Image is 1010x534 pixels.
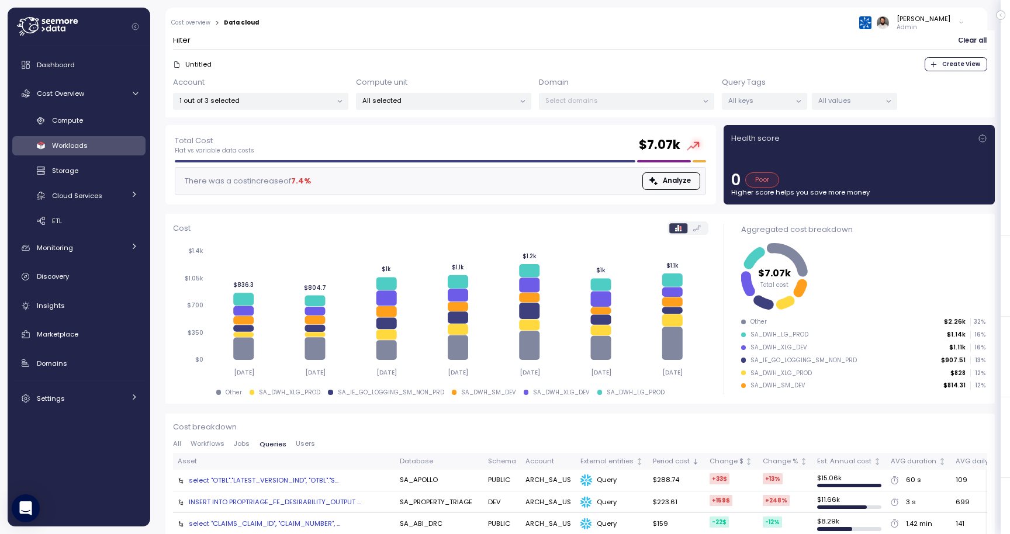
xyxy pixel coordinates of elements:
[750,356,857,365] div: SA_IE_GO_LOGGING_SM_NON_PRD
[750,369,812,377] div: SA_DWH_XLG_PROD
[958,33,987,48] span: Clear all
[818,96,881,105] p: All values
[691,457,700,466] div: Sorted descending
[260,441,286,448] span: Queries
[648,491,704,513] td: $223.61
[812,470,886,491] td: $ 15.06k
[639,137,680,154] h2: $ 7.07k
[233,282,254,289] tspan: $836.3
[763,495,790,506] div: +248 %
[37,60,75,70] span: Dashboard
[521,470,576,491] td: ARCH_SA_US
[971,382,985,390] p: 12 %
[758,453,812,470] th: Change %Not sorted
[12,387,146,410] a: Settings
[52,216,62,226] span: ETL
[188,329,203,337] tspan: $350
[12,111,146,130] a: Compute
[877,16,889,29] img: ACg8ocLskjvUhBDgxtSFCRx4ztb74ewwa1VrVEuDBD_Ho1mrTsQB-QE=s96-c
[873,457,881,466] div: Not sorted
[189,497,361,507] div: INSERT INTO PROPTRIAGE_FE_DESIRABILITY_OUTPUT ...
[906,497,916,508] div: 3 s
[745,457,753,466] div: Not sorted
[519,369,539,376] tspan: [DATE]
[812,491,886,513] td: $ 11.66k
[957,32,987,49] button: Clear all
[171,20,210,26] a: Cost overview
[897,14,950,23] div: [PERSON_NAME]
[12,82,146,105] a: Cost Overview
[731,188,987,197] p: Higher score helps you save more money
[943,382,966,390] p: $814.31
[173,223,191,234] p: Cost
[188,248,203,255] tspan: $1.4k
[750,382,805,390] div: SA_DWH_SM_DEV
[635,457,644,466] div: Not sorted
[52,116,83,125] span: Compute
[545,96,698,105] p: Select domains
[758,266,791,280] tspan: $7.07k
[12,236,146,259] a: Monitoring
[37,243,73,252] span: Monitoring
[942,58,980,71] span: Create View
[12,136,146,155] a: Workloads
[483,491,521,513] td: DEV
[886,453,951,470] th: AVG durationNot sorted
[591,369,611,376] tspan: [DATE]
[362,96,515,105] p: All selected
[663,173,691,189] span: Analyze
[185,275,203,282] tspan: $1.05k
[382,266,391,273] tspan: $1k
[175,147,254,155] p: Flat vs variable data costs
[710,456,743,467] div: Change $
[224,20,259,26] div: Data cloud
[376,369,397,376] tspan: [DATE]
[179,96,332,105] p: 1 out of 3 selected
[971,369,985,377] p: 12 %
[971,318,985,326] p: 32 %
[817,456,871,467] div: Est. Annual cost
[760,281,788,289] tspan: Total cost
[750,344,807,352] div: SA_DWH_XLG_DEV
[52,141,88,150] span: Workloads
[234,441,250,447] span: Jobs
[925,57,987,71] button: Create View
[37,272,69,281] span: Discovery
[971,356,985,365] p: 13 %
[662,369,683,376] tspan: [DATE]
[763,473,783,484] div: +13 %
[812,453,886,470] th: Est. Annual costNot sorted
[12,161,146,181] a: Storage
[37,359,67,368] span: Domains
[642,172,700,189] button: Analyze
[525,456,571,467] div: Account
[195,356,203,364] tspan: $0
[395,470,483,491] td: SA_APOLLO
[859,16,871,29] img: 68790ce639d2d68da1992664.PNG
[580,518,644,530] div: Query
[187,302,203,310] tspan: $700
[128,22,143,31] button: Collapse navigation
[938,457,946,466] div: Not sorted
[461,389,516,397] div: SA_DWH_SM_DEV
[178,456,390,467] div: Asset
[175,135,254,147] p: Total Cost
[580,474,644,486] div: Query
[12,265,146,289] a: Discovery
[648,453,704,470] th: Period costSorted descending
[173,441,181,447] span: All
[971,344,985,352] p: 16 %
[488,456,516,467] div: Schema
[12,323,146,346] a: Marketplace
[12,211,146,230] a: ETL
[173,77,205,88] p: Account
[185,60,212,69] p: Untitled
[944,318,966,326] p: $2.26k
[731,133,780,144] p: Health score
[37,394,65,403] span: Settings
[533,389,590,397] div: SA_DWH_XLG_DEV
[906,519,932,529] div: 1.42 min
[947,331,966,339] p: $1.14k
[356,77,407,88] p: Compute unit
[607,389,665,397] div: SA_DWH_LG_PROD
